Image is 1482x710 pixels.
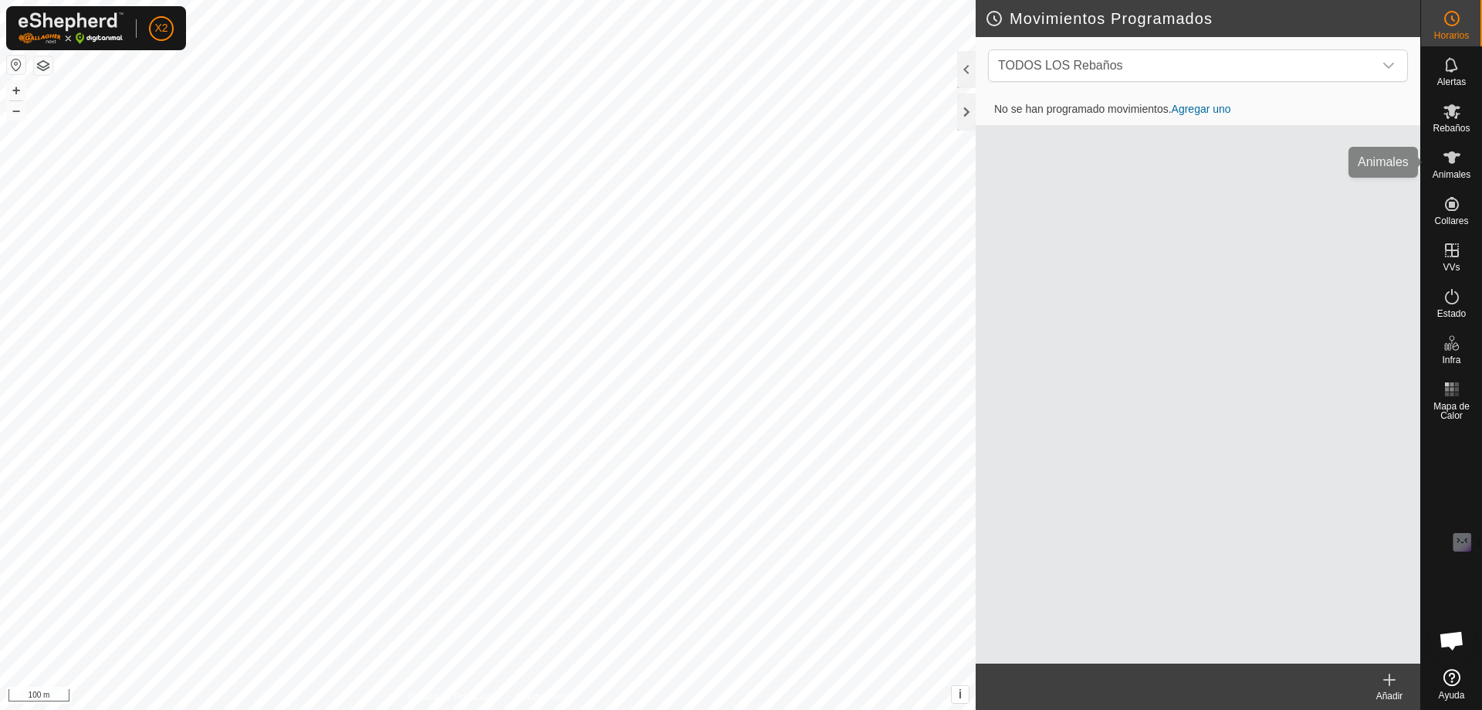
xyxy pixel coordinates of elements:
img: Logo Gallagher [19,12,123,44]
span: Estado [1437,309,1466,318]
h2: Movimientos Programados [985,9,1420,28]
button: i [952,686,969,703]
span: VVs [1443,263,1460,272]
button: Restablecer Mapa [7,56,25,74]
div: Chat abierto [1429,617,1475,664]
span: TODOS LOS Rebaños [998,59,1123,72]
span: Alertas [1437,77,1466,87]
span: Rebaños [1433,124,1470,133]
span: Collares [1434,216,1468,226]
div: dropdown trigger [1373,50,1404,81]
div: Añadir [1358,689,1420,703]
button: Capas del Mapa [34,56,52,75]
button: + [7,81,25,100]
span: Ayuda [1439,691,1465,700]
a: Ayuda [1421,663,1482,706]
span: TODOS LOS Rebaños [992,50,1373,81]
span: Mapa de Calor [1425,402,1478,420]
span: No se han programado movimientos. [982,103,1243,115]
a: Política de Privacidad [408,690,497,704]
button: – [7,101,25,120]
span: X2 [154,20,167,36]
a: Contáctenos [516,690,567,704]
span: Horarios [1434,31,1469,40]
span: Animales [1433,170,1470,179]
span: i [959,688,962,701]
span: Infra [1442,355,1460,365]
a: Agregar uno [1172,103,1231,115]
